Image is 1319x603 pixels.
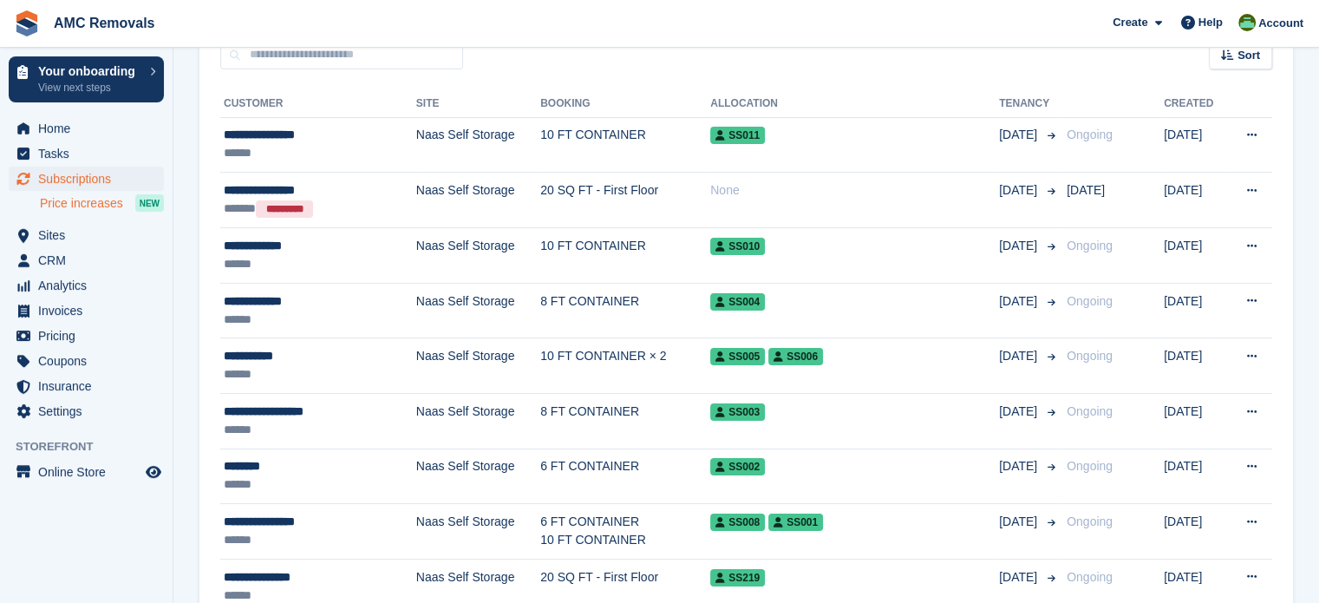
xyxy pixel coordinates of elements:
[999,568,1041,587] span: [DATE]
[416,338,540,394] td: Naas Self Storage
[1164,117,1226,173] td: [DATE]
[1164,90,1226,118] th: Created
[999,347,1041,365] span: [DATE]
[416,228,540,284] td: Naas Self Storage
[1067,570,1113,584] span: Ongoing
[416,394,540,449] td: Naas Self Storage
[1067,349,1113,363] span: Ongoing
[1164,394,1226,449] td: [DATE]
[710,90,999,118] th: Allocation
[710,181,999,200] div: None
[999,403,1041,421] span: [DATE]
[38,141,142,166] span: Tasks
[9,167,164,191] a: menu
[38,460,142,484] span: Online Store
[38,349,142,373] span: Coupons
[9,56,164,102] a: Your onboarding View next steps
[38,374,142,398] span: Insurance
[9,141,164,166] a: menu
[143,462,164,482] a: Preview store
[38,223,142,247] span: Sites
[38,399,142,423] span: Settings
[768,348,823,365] span: SS006
[540,117,710,173] td: 10 FT CONTAINER
[710,569,765,587] span: SS219
[9,349,164,373] a: menu
[1164,449,1226,504] td: [DATE]
[9,399,164,423] a: menu
[768,514,823,531] span: SS001
[1067,294,1113,308] span: Ongoing
[1113,14,1147,31] span: Create
[710,238,765,255] span: SS010
[540,449,710,504] td: 6 FT CONTAINER
[220,90,416,118] th: Customer
[999,457,1041,475] span: [DATE]
[710,514,765,531] span: SS008
[9,298,164,323] a: menu
[999,90,1060,118] th: Tenancy
[540,338,710,394] td: 10 FT CONTAINER × 2
[1067,183,1105,197] span: [DATE]
[540,504,710,560] td: 6 FT CONTAINER 10 FT CONTAINER
[38,248,142,272] span: CRM
[16,438,173,456] span: Storefront
[1067,404,1113,418] span: Ongoing
[1067,128,1113,141] span: Ongoing
[710,403,765,421] span: SS003
[999,513,1041,531] span: [DATE]
[38,273,142,298] span: Analytics
[1258,15,1303,32] span: Account
[38,298,142,323] span: Invoices
[1238,14,1256,31] img: Kayleigh Deegan
[1164,173,1226,228] td: [DATE]
[9,273,164,298] a: menu
[416,90,540,118] th: Site
[710,127,765,144] span: SS011
[1164,504,1226,560] td: [DATE]
[1164,228,1226,284] td: [DATE]
[416,173,540,228] td: Naas Self Storage
[416,449,540,504] td: Naas Self Storage
[999,126,1041,144] span: [DATE]
[38,65,141,77] p: Your onboarding
[1067,515,1113,528] span: Ongoing
[416,117,540,173] td: Naas Self Storage
[1198,14,1223,31] span: Help
[540,283,710,338] td: 8 FT CONTAINER
[540,90,710,118] th: Booking
[999,237,1041,255] span: [DATE]
[38,80,141,95] p: View next steps
[416,283,540,338] td: Naas Self Storage
[1067,239,1113,252] span: Ongoing
[540,228,710,284] td: 10 FT CONTAINER
[1164,338,1226,394] td: [DATE]
[1067,459,1113,473] span: Ongoing
[40,193,164,213] a: Price increases NEW
[710,458,765,475] span: SS002
[1237,47,1260,64] span: Sort
[40,195,123,212] span: Price increases
[9,374,164,398] a: menu
[9,460,164,484] a: menu
[47,9,161,37] a: AMC Removals
[9,223,164,247] a: menu
[1164,283,1226,338] td: [DATE]
[9,248,164,272] a: menu
[999,292,1041,311] span: [DATE]
[38,167,142,191] span: Subscriptions
[9,116,164,141] a: menu
[540,394,710,449] td: 8 FT CONTAINER
[38,116,142,141] span: Home
[9,324,164,348] a: menu
[540,173,710,228] td: 20 SQ FT - First Floor
[38,324,142,348] span: Pricing
[710,293,765,311] span: SS004
[999,181,1041,200] span: [DATE]
[135,194,164,212] div: NEW
[416,504,540,560] td: Naas Self Storage
[710,348,765,365] span: SS005
[14,10,40,36] img: stora-icon-8386f47178a22dfd0bd8f6a31ec36ba5ce8667c1dd55bd0f319d3a0aa187defe.svg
